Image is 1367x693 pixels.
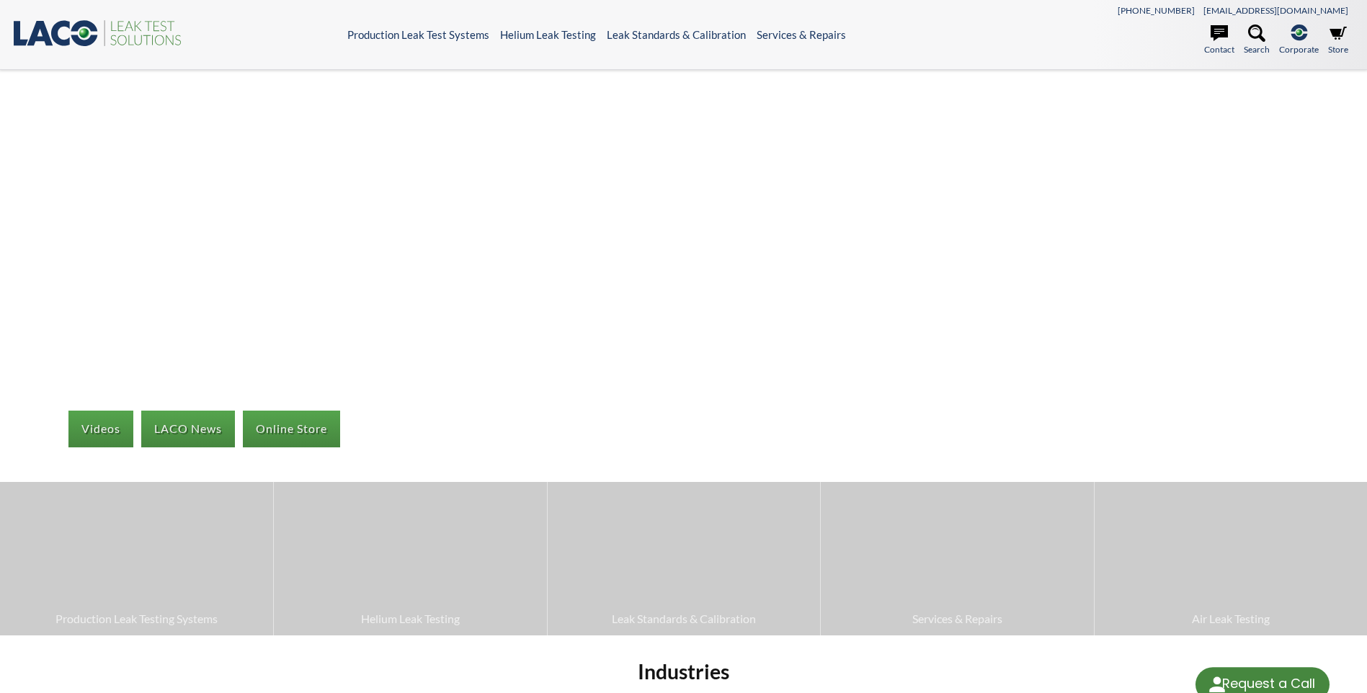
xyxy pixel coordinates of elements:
a: Air Leak Testing [1095,482,1367,635]
h2: Industries [290,658,1076,685]
a: Videos [68,411,133,447]
a: Leak Standards & Calibration [548,482,820,635]
a: Services & Repairs [757,28,846,41]
a: Contact [1204,24,1234,56]
a: Leak Standards & Calibration [607,28,746,41]
span: Services & Repairs [828,609,1086,628]
a: Production Leak Test Systems [347,28,489,41]
a: Helium Leak Testing [500,28,596,41]
a: Online Store [243,411,340,447]
a: [PHONE_NUMBER] [1118,5,1195,16]
a: Helium Leak Testing [274,482,546,635]
span: Helium Leak Testing [281,609,539,628]
span: Production Leak Testing Systems [7,609,266,628]
a: Services & Repairs [821,482,1093,635]
a: [EMAIL_ADDRESS][DOMAIN_NAME] [1203,5,1348,16]
a: Store [1328,24,1348,56]
span: Air Leak Testing [1102,609,1360,628]
span: Corporate [1279,43,1319,56]
span: Leak Standards & Calibration [555,609,813,628]
a: Search [1244,24,1270,56]
a: LACO News [141,411,235,447]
